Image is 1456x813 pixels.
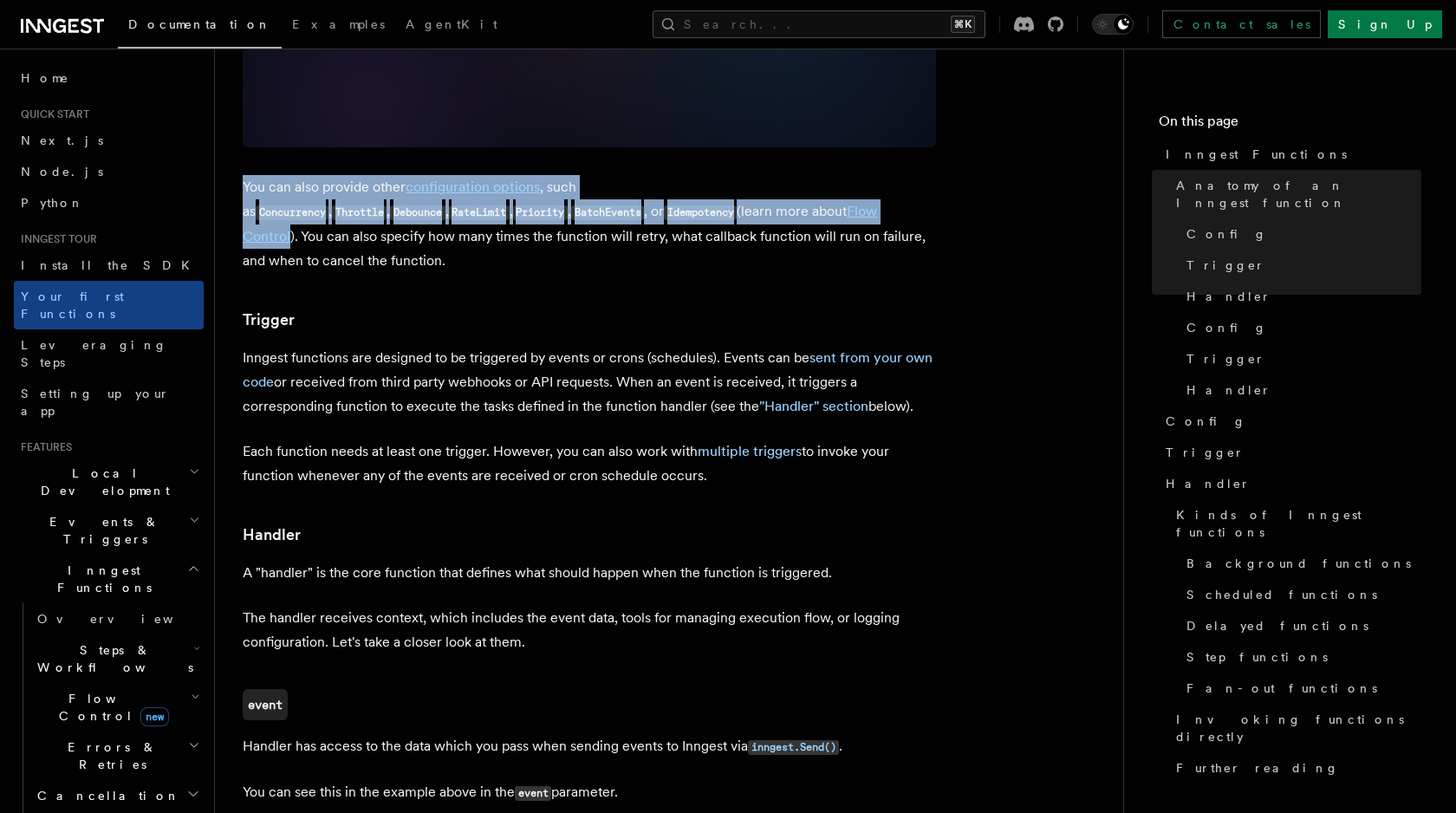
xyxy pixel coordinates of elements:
span: Quick start [14,107,89,121]
span: Features [14,440,72,454]
a: Leveraging Steps [14,329,204,378]
a: Examples [282,5,395,47]
a: event [243,689,288,720]
p: Inngest functions are designed to be triggered by events or crons (schedules). Events can be or r... [243,346,936,419]
a: Inngest Functions [1159,139,1421,170]
span: Handler [1186,381,1271,399]
button: Events & Triggers [14,506,204,555]
span: Kinds of Inngest functions [1176,506,1421,541]
code: Throttle [332,205,387,220]
span: Cancellation [30,787,180,804]
a: Python [14,187,204,218]
span: Python [21,196,84,210]
a: inngest.Send() [748,738,839,754]
span: Config [1186,225,1267,243]
span: Handler [1166,475,1251,492]
a: Invoking functions directly [1169,704,1421,752]
span: Handler [1186,288,1271,305]
span: Steps & Workflows [30,641,193,676]
a: Scheduled functions [1180,579,1421,610]
button: Local Development [14,458,204,506]
a: Handler [1180,374,1421,406]
p: You can see this in the example above in the parameter. [243,780,936,805]
a: multiple triggers [698,443,802,459]
a: Step functions [1180,641,1421,673]
button: Flow Controlnew [30,683,204,732]
a: Trigger [1180,250,1421,281]
a: Setting up your app [14,378,204,426]
a: Trigger [1159,437,1421,468]
a: Handler [1159,468,1421,499]
code: event [515,786,551,801]
a: Config [1180,218,1421,250]
h4: On this page [1159,111,1421,139]
span: Trigger [1186,350,1265,367]
a: Documentation [118,5,282,49]
span: Your first Functions [21,289,124,321]
a: Config [1159,406,1421,437]
a: configuration options [406,179,540,195]
a: Node.js [14,156,204,187]
a: Handler [243,523,301,547]
span: Invoking functions directly [1176,711,1421,745]
button: Steps & Workflows [30,634,204,683]
p: Each function needs at least one trigger. However, you can also work with to invoke your function... [243,439,936,488]
span: Further reading [1176,759,1339,777]
span: Leveraging Steps [21,338,167,369]
code: Idempotency [664,205,737,220]
kbd: ⌘K [951,16,975,33]
code: Priority [513,205,568,220]
a: Background functions [1180,548,1421,579]
a: Your first Functions [14,281,204,329]
span: Delayed functions [1186,617,1368,634]
button: Search...⌘K [653,10,985,38]
a: Anatomy of an Inngest function [1169,170,1421,218]
code: RateLimit [449,205,510,220]
p: A "handler" is the core function that defines what should happen when the function is triggered. [243,561,936,585]
span: Config [1186,319,1267,336]
a: Further reading [1169,752,1421,784]
span: Errors & Retries [30,738,188,773]
span: Trigger [1186,257,1265,274]
a: Contact sales [1162,10,1321,38]
span: Background functions [1186,555,1411,572]
a: Config [1180,312,1421,343]
span: Inngest Functions [14,562,187,596]
p: Handler has access to the data which you pass when sending events to Inngest via . [243,734,936,759]
span: Scheduled functions [1186,586,1377,603]
span: Events & Triggers [14,513,189,548]
span: Setting up your app [21,387,170,418]
a: Install the SDK [14,250,204,281]
a: Kinds of Inngest functions [1169,499,1421,548]
button: Cancellation [30,780,204,811]
span: AgentKit [406,17,497,31]
a: Trigger [1180,343,1421,374]
code: inngest.Send() [748,740,839,755]
button: Errors & Retries [30,732,204,780]
p: You can also provide other , such as , , , , , , or (learn more about ). You can also specify how... [243,175,936,273]
span: Local Development [14,465,189,499]
span: Node.js [21,165,103,179]
a: Sign Up [1328,10,1442,38]
span: Flow Control [30,690,191,725]
a: Next.js [14,125,204,156]
a: Handler [1180,281,1421,312]
span: Fan-out functions [1186,680,1377,697]
code: Debounce [390,205,445,220]
span: Step functions [1186,648,1328,666]
a: Overview [30,603,204,634]
span: Inngest Functions [1166,146,1347,163]
span: Anatomy of an Inngest function [1176,177,1421,211]
span: Trigger [1166,444,1245,461]
span: Config [1166,413,1246,430]
code: Concurrency [256,205,328,220]
a: "Handler" section [759,398,868,414]
span: Documentation [128,17,271,31]
a: Home [14,62,204,94]
span: new [140,707,169,726]
a: Fan-out functions [1180,673,1421,704]
span: Examples [292,17,385,31]
span: Install the SDK [21,258,200,272]
code: BatchEvents [571,205,644,220]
